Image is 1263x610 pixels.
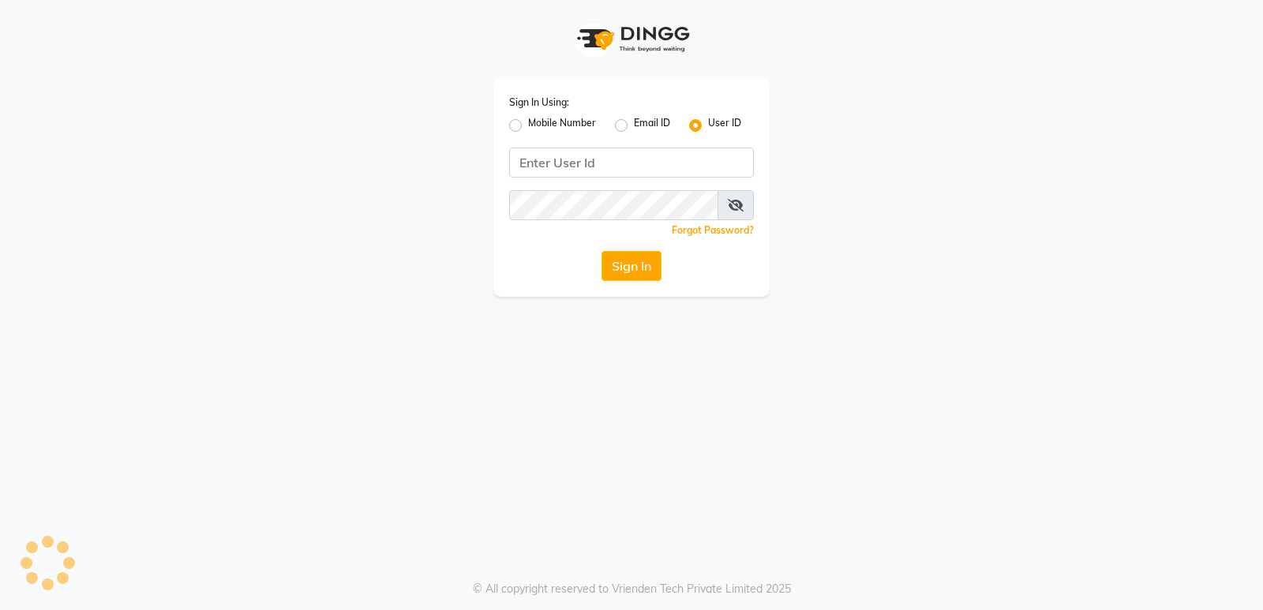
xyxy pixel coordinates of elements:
input: Username [509,148,754,178]
label: Email ID [634,116,670,135]
img: logo1.svg [568,16,695,62]
label: Sign In Using: [509,95,569,110]
label: Mobile Number [528,116,596,135]
input: Username [509,190,718,220]
button: Sign In [602,251,661,281]
label: User ID [708,116,741,135]
a: Forgot Password? [672,224,754,236]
